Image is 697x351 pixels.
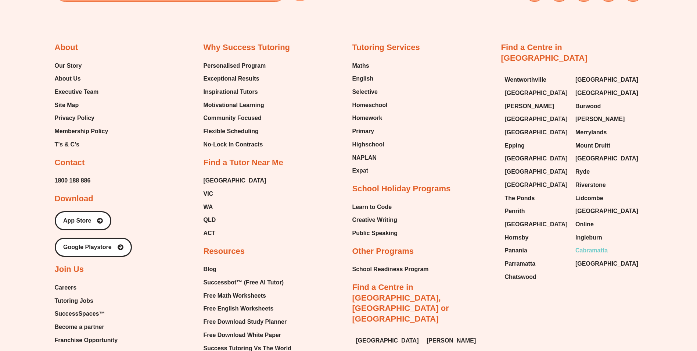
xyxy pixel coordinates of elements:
[352,126,374,137] span: Primary
[352,60,388,71] a: Maths
[55,295,118,306] a: Tutoring Jobs
[575,180,606,191] span: Riverstone
[204,73,259,84] span: Exceptional Results
[505,206,525,217] span: Penrith
[575,245,608,256] span: Cabramatta
[204,214,266,226] a: QLD
[505,193,568,204] a: The Ponds
[505,232,568,243] a: Hornsby
[55,194,93,204] h2: Download
[55,295,93,306] span: Tutoring Jobs
[204,290,291,301] a: Free Math Worksheets
[505,193,535,204] span: The Ponds
[575,219,639,230] a: Online
[55,238,132,257] a: Google Playstore
[352,202,398,213] a: Learn to Code
[505,180,568,191] span: [GEOGRAPHIC_DATA]
[352,73,374,84] span: English
[505,74,568,85] a: Wentworthville
[505,101,554,112] span: [PERSON_NAME]
[575,127,639,138] a: Merrylands
[204,188,213,199] span: VIC
[55,113,108,124] a: Privacy Policy
[575,88,639,99] a: [GEOGRAPHIC_DATA]
[575,206,638,217] span: [GEOGRAPHIC_DATA]
[55,60,82,71] span: Our Story
[204,202,213,213] span: WA
[55,175,91,186] span: 1800 188 886
[505,232,529,243] span: Hornsby
[204,139,263,150] span: No-Lock In Contracts
[55,100,108,111] a: Site Map
[352,246,414,257] h2: Other Programs
[505,245,568,256] a: Panania
[204,316,291,327] a: Free Download Study Planner
[204,303,291,314] a: Free English Worksheets
[352,100,388,111] span: Homeschool
[55,113,95,124] span: Privacy Policy
[505,245,527,256] span: Panania
[55,322,118,333] a: Become a partner
[505,140,568,151] a: Epping
[55,211,111,230] a: App Store
[501,43,588,63] a: Find a Centre in [GEOGRAPHIC_DATA]
[505,258,568,269] a: Parramatta
[55,86,99,97] span: Executive Team
[575,127,607,138] span: Merrylands
[204,126,259,137] span: Flexible Scheduling
[427,335,490,346] a: [PERSON_NAME]
[356,335,419,346] span: [GEOGRAPHIC_DATA]
[575,232,639,243] a: Ingleburn
[204,113,266,124] a: Community Focused
[352,184,451,194] h2: School Holiday Programs
[505,88,568,99] span: [GEOGRAPHIC_DATA]
[55,335,118,346] a: Franchise Opportunity
[575,258,639,269] a: [GEOGRAPHIC_DATA]
[204,316,287,327] span: Free Download Study Planner
[204,303,274,314] span: Free English Worksheets
[575,258,638,269] span: [GEOGRAPHIC_DATA]
[55,60,108,71] a: Our Story
[204,60,266,71] a: Personalised Program
[505,219,568,230] span: [GEOGRAPHIC_DATA]
[204,264,217,275] span: Blog
[204,330,291,341] a: Free Download White Paper
[575,101,601,112] span: Burwood
[55,264,84,275] h2: Join Us
[204,175,266,186] a: [GEOGRAPHIC_DATA]
[55,86,108,97] a: Executive Team
[352,139,384,150] span: Highschool
[55,322,104,333] span: Become a partner
[55,42,78,53] h2: About
[575,74,638,85] span: [GEOGRAPHIC_DATA]
[55,157,85,168] h2: Contact
[575,74,639,85] a: [GEOGRAPHIC_DATA]
[204,100,266,111] a: Motivational Learning
[575,140,610,151] span: Mount Druitt
[55,139,79,150] span: T’s & C’s
[204,214,216,226] span: QLD
[63,218,91,224] span: App Store
[505,74,547,85] span: Wentworthville
[505,272,536,283] span: Chatswood
[575,268,697,351] div: Chat Widget
[352,113,388,124] a: Homework
[204,202,266,213] a: WA
[204,188,266,199] a: VIC
[352,264,429,275] a: School Readiness Program
[575,166,639,177] a: Ryde
[55,73,108,84] a: About Us
[575,114,625,125] span: [PERSON_NAME]
[575,88,638,99] span: [GEOGRAPHIC_DATA]
[575,206,639,217] a: [GEOGRAPHIC_DATA]
[55,100,79,111] span: Site Map
[575,219,594,230] span: Online
[204,113,262,124] span: Community Focused
[204,42,290,53] h2: Why Success Tutoring
[55,126,108,137] span: Membership Policy
[575,193,603,204] span: Lidcombe
[204,86,266,97] a: Inspirational Tutors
